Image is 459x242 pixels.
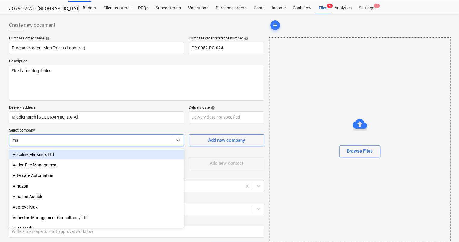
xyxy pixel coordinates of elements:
div: Purchase order reference number [189,36,264,41]
div: Purchase order name [9,36,184,41]
div: Browse Files [347,147,373,155]
p: Description [9,59,264,65]
input: Document name [9,42,184,54]
input: Delivery date not specified [189,111,264,123]
button: Add new company [189,134,264,146]
a: Client contract [100,2,135,14]
div: Amazon [9,181,184,191]
div: Acculine Markings Ltd [9,150,184,159]
span: Create new document [9,22,55,29]
a: Valuations [185,2,212,14]
button: Browse Files [339,145,380,157]
div: Aftercare Automation [9,171,184,180]
a: Subcontracts [152,2,185,14]
a: Analytics [331,2,355,14]
input: Write a message to start approval workflow [9,226,264,238]
p: Select company [9,128,184,134]
span: 1 [374,4,380,8]
div: Delivery date [189,105,264,110]
span: help [243,36,248,41]
input: Delivery address [9,111,184,123]
div: Files [315,2,331,14]
a: Settings1 [355,2,378,14]
span: help [210,106,215,110]
span: add [271,22,279,29]
div: Asbestos Management Consultancy Ltd [9,213,184,222]
div: Auto Mark [9,223,184,233]
iframe: Chat Widget [429,213,459,242]
a: Costs [250,2,268,14]
div: JO791-2-25 - [GEOGRAPHIC_DATA] [GEOGRAPHIC_DATA] [9,6,72,12]
a: Purchase orders [212,2,250,14]
p: Delivery address [9,105,184,111]
a: Income [268,2,289,14]
span: 4 [327,4,333,8]
a: Cash flow [289,2,315,14]
div: Add new company [208,136,245,144]
div: ApprovalMax [9,202,184,212]
div: Browse Files [269,37,451,241]
div: Settings [355,2,378,14]
a: Files4 [315,2,331,14]
a: Budget [79,2,100,14]
span: help [44,36,49,41]
textarea: Site Labouring duties [9,65,264,101]
input: Reference number [189,42,264,54]
div: Active Fire Management [9,160,184,170]
a: RFQs [135,2,152,14]
div: Amazon Audible [9,192,184,201]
